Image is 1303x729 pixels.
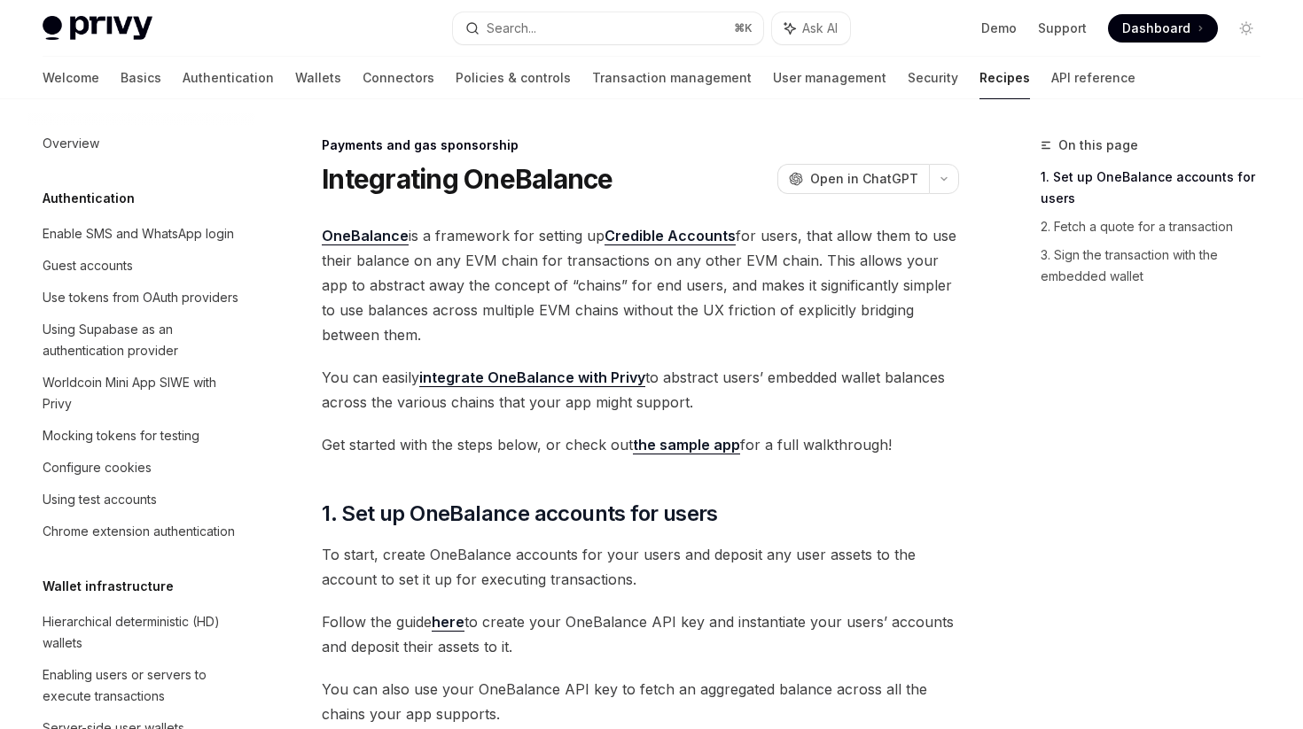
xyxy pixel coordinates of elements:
button: Toggle dark mode [1232,14,1260,43]
span: 1. Set up OneBalance accounts for users [322,500,718,528]
a: OneBalance [322,227,409,245]
button: Search...⌘K [453,12,762,44]
div: Using Supabase as an authentication provider [43,319,245,361]
a: Using Supabase as an authentication provider [28,314,255,367]
span: You can also use your OneBalance API key to fetch an aggregated balance across all the chains you... [322,677,959,726]
a: Support [1038,19,1087,37]
a: here [432,613,464,632]
a: Authentication [183,57,274,99]
div: Mocking tokens for testing [43,425,199,446]
a: Using test accounts [28,484,255,516]
span: Dashboard [1122,19,1190,37]
a: Wallets [295,57,341,99]
a: 3. Sign the transaction with the embedded wallet [1041,241,1275,291]
div: Configure cookies [43,457,152,478]
h5: Authentication [43,188,135,209]
div: Worldcoin Mini App SIWE with Privy [43,372,245,415]
a: Connectors [363,57,434,99]
a: Enable SMS and WhatsApp login [28,218,255,250]
a: Hierarchical deterministic (HD) wallets [28,606,255,659]
a: Credible Accounts [605,227,736,245]
a: Enabling users or servers to execute transactions [28,659,255,712]
div: Enabling users or servers to execute transactions [43,664,245,707]
a: the sample app [633,436,740,454]
a: Security [908,57,958,99]
a: Dashboard [1108,14,1218,43]
img: light logo [43,16,152,41]
div: Chrome extension authentication [43,521,235,542]
div: Guest accounts [43,255,133,276]
span: On this page [1058,135,1138,156]
span: To start, create OneBalance accounts for your users and deposit any user assets to the account to... [322,542,959,592]
div: Search... [487,18,536,39]
span: Follow the guide to create your OneBalance API key and instantiate your users’ accounts and depos... [322,609,959,659]
a: Recipes [979,57,1030,99]
div: Hierarchical deterministic (HD) wallets [43,611,245,654]
div: Using test accounts [43,489,157,510]
a: 1. Set up OneBalance accounts for users [1041,163,1275,213]
div: Use tokens from OAuth providers [43,287,238,308]
a: Overview [28,128,255,159]
a: Guest accounts [28,250,255,282]
a: API reference [1051,57,1135,99]
h5: Wallet infrastructure [43,576,174,597]
div: Payments and gas sponsorship [322,136,959,154]
a: Policies & controls [456,57,571,99]
span: Get started with the steps below, or check out for a full walkthrough! [322,432,959,457]
div: Overview [43,133,99,154]
span: ⌘ K [734,21,753,35]
a: Welcome [43,57,99,99]
a: Transaction management [592,57,752,99]
a: Configure cookies [28,452,255,484]
a: Basics [121,57,161,99]
a: Chrome extension authentication [28,516,255,547]
button: Ask AI [772,12,850,44]
span: is a framework for setting up for users, that allow them to use their balance on any EVM chain fo... [322,223,959,347]
a: Use tokens from OAuth providers [28,282,255,314]
a: Worldcoin Mini App SIWE with Privy [28,367,255,420]
span: Ask AI [802,19,838,37]
button: Open in ChatGPT [777,164,929,194]
a: User management [773,57,886,99]
a: 2. Fetch a quote for a transaction [1041,213,1275,241]
span: You can easily to abstract users’ embedded wallet balances across the various chains that your ap... [322,365,959,415]
span: Open in ChatGPT [810,170,918,188]
a: integrate OneBalance with Privy [419,368,645,387]
div: Enable SMS and WhatsApp login [43,223,234,244]
a: Demo [981,19,1017,37]
h1: Integrating OneBalance [322,163,613,195]
a: Mocking tokens for testing [28,420,255,452]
